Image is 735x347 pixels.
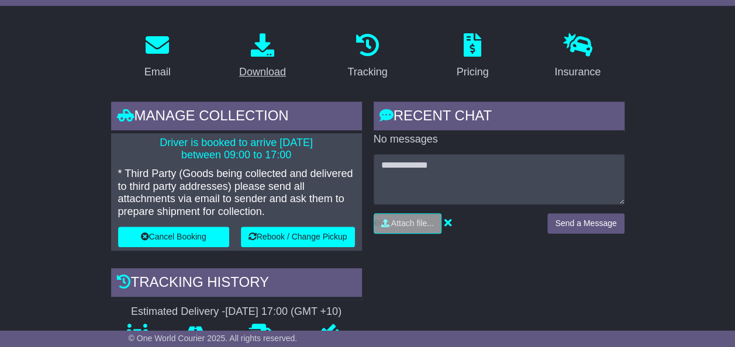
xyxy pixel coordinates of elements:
div: Download [239,64,286,80]
div: Insurance [554,64,601,80]
a: Tracking [340,29,395,84]
div: RECENT CHAT [374,102,624,133]
a: Pricing [449,29,496,84]
div: Manage collection [111,102,362,133]
div: [DATE] 17:00 (GMT +10) [225,306,341,318]
div: Tracking history [111,268,362,300]
a: Email [137,29,178,84]
div: Pricing [457,64,489,80]
div: Estimated Delivery - [111,306,362,318]
div: Email [144,64,171,80]
span: © One World Courier 2025. All rights reserved. [129,334,298,343]
button: Send a Message [547,213,624,234]
a: Download [232,29,294,84]
a: Insurance [547,29,608,84]
p: Driver is booked to arrive [DATE] between 09:00 to 17:00 [118,137,355,162]
div: Tracking [347,64,387,80]
p: No messages [374,133,624,146]
button: Rebook / Change Pickup [241,227,355,247]
button: Cancel Booking [118,227,229,247]
p: * Third Party (Goods being collected and delivered to third party addresses) please send all atta... [118,168,355,218]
